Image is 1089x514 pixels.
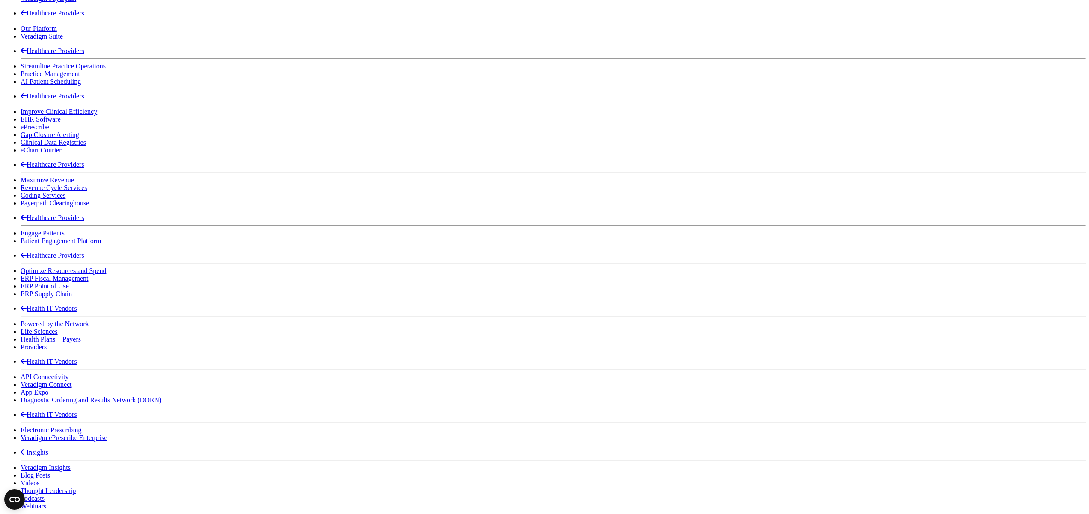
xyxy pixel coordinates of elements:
a: Healthcare Providers [21,252,84,259]
a: Health Plans + Payers [21,336,81,343]
a: Videos [21,479,39,487]
a: Blog Posts [21,472,50,479]
a: EHR Software [21,116,61,123]
a: eChart Courier [21,146,62,154]
a: Patient Engagement Platform [21,237,101,244]
a: Maximize Revenue [21,176,74,184]
a: Healthcare Providers [21,9,84,17]
a: Health IT Vendors [21,358,77,365]
a: Healthcare Providers [21,92,84,100]
a: Podcasts [21,495,45,502]
a: Clinical Data Registries [21,139,86,146]
a: Electronic Prescribing [21,426,82,434]
a: Health IT Vendors [21,411,77,418]
a: Our Platform [21,25,57,32]
a: ePrescribe [21,123,49,131]
a: AI Patient Scheduling [21,78,81,85]
a: Gap Closure Alerting [21,131,79,138]
a: Optimize Resources and Spend [21,267,106,274]
a: App Expo [21,389,48,396]
a: Powered by the Network [21,320,89,327]
a: Streamline Practice Operations [21,62,106,70]
a: Healthcare Providers [21,214,84,221]
a: Webinars [21,502,46,510]
a: Coding Services [21,192,65,199]
a: Engage Patients [21,229,65,237]
a: Healthcare Providers [21,47,84,54]
a: Insights [21,449,48,456]
a: ERP Supply Chain [21,290,72,297]
a: Practice Management [21,70,80,77]
a: Life Sciences [21,328,58,335]
button: Open CMP widget [4,489,25,510]
a: Health IT Vendors [21,305,77,312]
a: API Connectivity [21,373,68,380]
a: Veradigm Suite [21,33,63,40]
iframe: Drift Chat Widget [925,452,1079,504]
a: Veradigm ePrescribe Enterprise [21,434,107,441]
a: Payerpath Clearinghouse [21,199,89,207]
a: Veradigm Connect [21,381,72,388]
a: Improve Clinical Efficiency [21,108,97,115]
a: ERP Fiscal Management [21,275,89,282]
a: Diagnostic Ordering and Results Network (DORN) [21,396,161,404]
a: ERP Point of Use [21,282,69,290]
a: Thought Leadership [21,487,76,494]
a: Providers [21,343,47,351]
a: Revenue Cycle Services [21,184,87,191]
a: Veradigm Insights [21,464,71,471]
a: Healthcare Providers [21,161,84,168]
